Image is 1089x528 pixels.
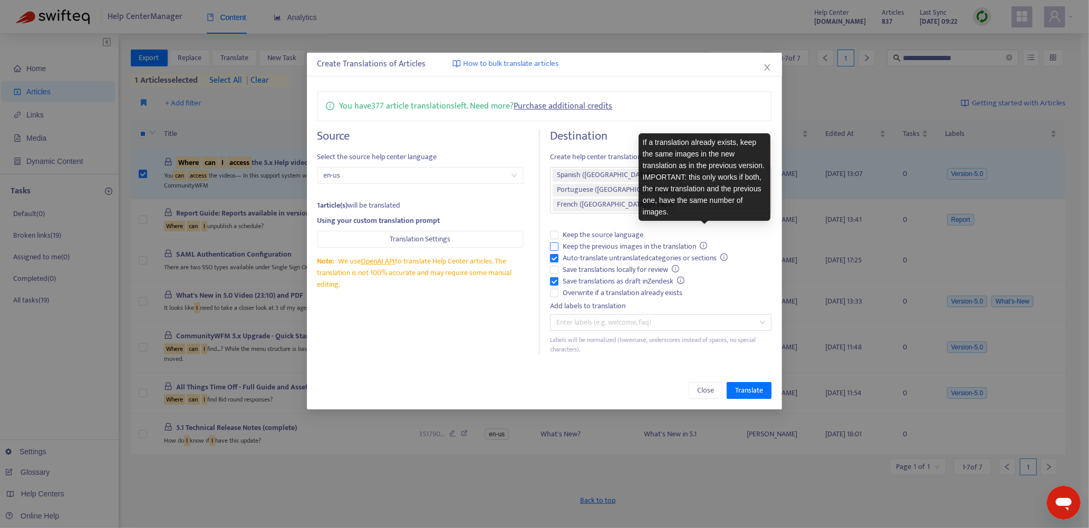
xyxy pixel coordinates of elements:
[735,385,763,396] span: Translate
[558,241,712,252] span: Keep the previous images in the translation
[700,242,707,249] span: info-circle
[558,287,687,299] span: Overwrite if a translation already exists
[324,168,517,183] span: en-us
[317,199,348,211] strong: 1 article(s)
[326,100,334,110] span: info-circle
[763,63,772,72] span: close
[452,60,461,68] img: image-link
[720,253,728,261] span: info-circle
[557,184,683,197] span: Portuguese ([GEOGRAPHIC_DATA]) ( pt-br )
[317,255,334,267] span: Note:
[643,136,766,218] div: If a translation already exists, keep the same images in the new translation as in the previous v...
[558,276,689,287] span: Save translations as draft in Zendesk
[558,229,648,241] span: Keep the source language
[550,300,772,312] div: Add labels to translation
[317,151,523,163] span: Select the source help center language
[762,62,773,73] button: Close
[677,277,685,284] span: info-circle
[317,200,523,211] div: will be translated
[390,233,450,245] span: Translation Settings
[317,256,523,290] div: We use to translate Help Center articles. The translation is not 100% accurate and may require so...
[550,151,772,163] span: Create help center translation
[550,129,772,143] h4: Destination
[317,129,523,143] h4: Source
[1047,486,1081,520] iframe: Button to launch messaging window
[557,169,673,182] span: Spanish ([GEOGRAPHIC_DATA]) ( es-mx )
[317,231,523,248] button: Translation Settings
[317,58,772,71] div: Create Translations of Articles
[689,382,722,399] button: Close
[464,58,559,70] span: How to bulk translate articles
[727,382,772,399] button: Translate
[672,265,679,272] span: info-circle
[558,264,684,276] span: Save translations locally for review
[550,335,772,355] div: Labels will be normalized (lowercase, underscores instead of spaces, no special characters).
[697,385,714,396] span: Close
[514,99,613,113] a: Purchase additional credits
[452,58,559,70] a: How to bulk translate articles
[340,100,613,113] p: You have 377 article translations left. Need more?
[558,252,733,264] span: Auto-translate untranslated categories or sections
[557,199,667,211] span: French ([GEOGRAPHIC_DATA]) ( fr-ca )
[317,215,523,227] div: Using your custom translation prompt
[361,255,395,267] a: OpenAI API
